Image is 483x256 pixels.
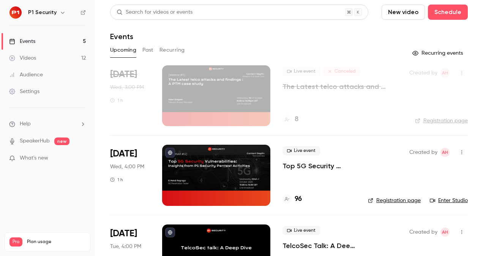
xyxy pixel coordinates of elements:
[110,44,136,56] button: Upcoming
[409,68,437,77] span: Created by
[110,68,137,81] span: [DATE]
[9,88,39,95] div: Settings
[110,228,137,240] span: [DATE]
[283,146,320,155] span: Live event
[27,239,85,245] span: Plan usage
[9,6,22,19] img: P1 Security
[283,82,397,91] a: The Latest telco attacks and findings : A PTM case study
[323,67,360,76] span: Canceled
[283,241,356,250] a: TelcoSec Talk: A Deep Dive
[110,65,150,126] div: Oct 1 Wed, 3:00 PM (Europe/Paris)
[430,197,468,204] a: Enter Studio
[28,9,57,16] h6: P1 Security
[117,8,193,16] div: Search for videos or events
[382,5,425,20] button: New video
[110,97,123,103] div: 1 h
[110,163,144,171] span: Wed, 4:00 PM
[440,228,450,237] span: Amine Hayad
[9,38,35,45] div: Events
[409,148,437,157] span: Created by
[295,114,298,125] h4: 8
[9,54,36,62] div: Videos
[9,120,86,128] li: help-dropdown-opener
[20,137,50,145] a: SpeakerHub
[415,117,468,125] a: Registration page
[283,114,298,125] a: 8
[110,32,133,41] h1: Events
[9,237,22,247] span: Pro
[110,145,150,205] div: Oct 22 Wed, 4:00 PM (Europe/Paris)
[9,71,43,79] div: Audience
[110,148,137,160] span: [DATE]
[159,44,185,56] button: Recurring
[110,243,141,250] span: Tue, 4:00 PM
[409,228,437,237] span: Created by
[110,177,123,183] div: 1 h
[442,68,448,77] span: AH
[409,47,468,59] button: Recurring events
[368,197,421,204] a: Registration page
[283,67,320,76] span: Live event
[440,148,450,157] span: Amine Hayad
[440,68,450,77] span: Amine Hayad
[110,84,144,91] span: Wed, 3:00 PM
[283,226,320,235] span: Live event
[283,194,302,204] a: 96
[283,161,356,171] a: Top 5G Security Vulnerabilities: Insights from P1 Security Pentest Activities
[142,44,153,56] button: Past
[295,194,302,204] h4: 96
[77,155,86,162] iframe: Noticeable Trigger
[428,5,468,20] button: Schedule
[54,137,69,145] span: new
[20,120,31,128] span: Help
[442,228,448,237] span: AH
[20,154,48,162] span: What's new
[442,148,448,157] span: AH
